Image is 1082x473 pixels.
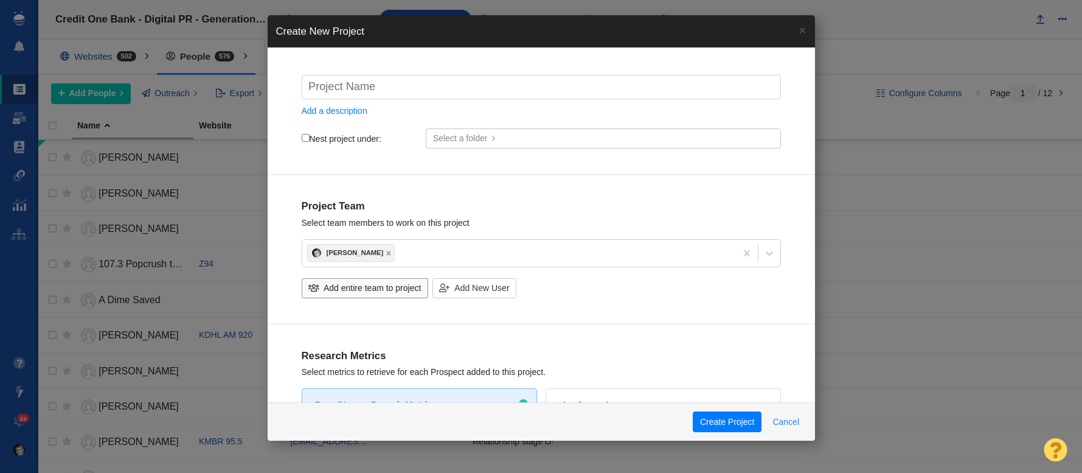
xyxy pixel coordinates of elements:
div: Select metrics to retrieve for each Prospect added to this project. [302,366,781,377]
button: Cancel [766,412,806,432]
div: Select team members to work on this project [302,217,781,228]
h4: Research Metrics [302,350,781,362]
span: Select a folder [433,132,488,145]
label: Nest project under: [302,133,381,144]
h6: BuzzStream Domain Metrics [315,399,515,410]
span: Add entire team to project [324,282,421,295]
img: a86837b758f9a69365881dc781ee9f45 [312,248,321,258]
h4: Project Team [302,200,781,212]
button: × [790,15,814,45]
a: Add New User [432,278,516,299]
div: [PERSON_NAME] [326,250,383,256]
h4: Create New Project [276,24,365,39]
a: Add a description [302,106,367,116]
button: Create Project [693,412,761,432]
input: Project Name [302,75,781,99]
h6: Ahrefs Metrics [557,400,772,411]
input: Nest project under: [302,134,310,142]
